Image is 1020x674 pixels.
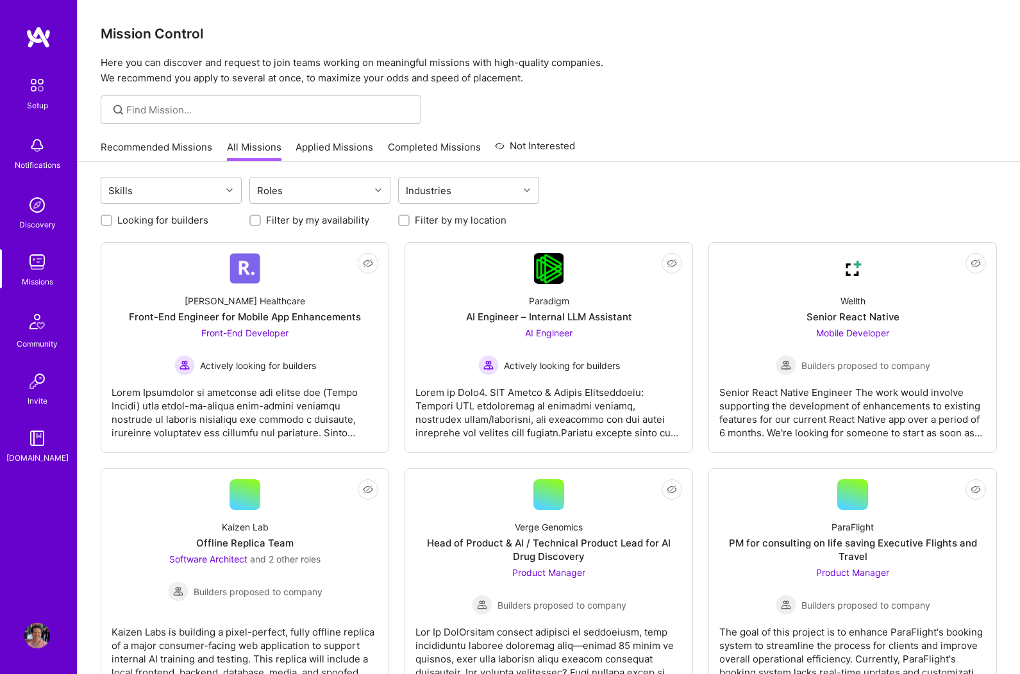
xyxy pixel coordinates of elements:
div: Roles [254,181,286,200]
div: [PERSON_NAME] Healthcare [185,294,305,308]
div: Paradigm [529,294,569,308]
i: icon EyeClosed [971,258,981,268]
img: Builders proposed to company [472,595,492,615]
img: Builders proposed to company [168,581,188,602]
span: Builders proposed to company [801,359,930,372]
i: icon EyeClosed [667,484,677,495]
div: Senior React Native Engineer The work would involve supporting the development of enhancements to... [719,375,986,440]
span: Product Manager [512,567,585,578]
div: Lorem Ipsumdolor si ametconse adi elitse doe (Tempo Incidi) utla etdol-ma-aliqua enim-admini veni... [112,375,378,440]
div: Setup [27,99,48,112]
span: Actively looking for builders [504,359,620,372]
i: icon Chevron [226,187,233,193]
div: Notifications [15,158,60,172]
div: Kaizen Lab [222,520,269,534]
div: Lorem ip Dolo4. SIT Ametco & Adipis Elitseddoeiu: Tempori UTL etdoloremag al enimadmi veniamq, no... [415,375,682,440]
div: Missions [22,275,53,288]
i: icon EyeClosed [363,258,373,268]
a: Recommended Missions [101,140,212,161]
div: Community [17,337,58,350]
img: Community [22,306,53,337]
span: Mobile Developer [816,327,889,338]
img: teamwork [24,249,50,275]
input: Find Mission... [126,103,412,117]
div: Invite [28,394,47,407]
div: Discovery [19,218,56,231]
label: Looking for builders [117,213,208,227]
img: Actively looking for builders [174,355,195,375]
div: Industries [403,181,455,200]
img: User Avatar [24,623,50,648]
a: Company LogoParadigmAI Engineer – Internal LLM AssistantAI Engineer Actively looking for builders... [415,253,682,442]
img: Actively looking for builders [478,355,499,375]
span: Actively looking for builders [200,359,316,372]
a: Company Logo[PERSON_NAME] HealthcareFront-End Engineer for Mobile App EnhancementsFront-End Devel... [112,253,378,442]
div: AI Engineer – Internal LLM Assistant [466,310,632,324]
div: Front-End Engineer for Mobile App Enhancements [129,310,361,324]
a: Applied Missions [296,140,373,161]
a: Completed Missions [388,140,481,161]
i: icon SearchGrey [111,103,126,117]
div: Senior React Native [807,310,899,324]
a: All Missions [227,140,281,161]
label: Filter by my location [415,213,506,227]
img: discovery [24,192,50,218]
img: Builders proposed to company [776,355,796,375]
img: Company Logo [230,253,260,284]
div: Verge Genomics [515,520,583,534]
span: and 2 other roles [250,554,321,564]
a: Company LogoWellthSenior React NativeMobile Developer Builders proposed to companyBuilders propos... [719,253,986,442]
span: AI Engineer [525,327,573,338]
i: icon Chevron [524,187,530,193]
img: guide book [24,425,50,451]
div: Wellth [840,294,865,308]
div: Skills [105,181,136,200]
i: icon EyeClosed [667,258,677,268]
a: User Avatar [21,623,53,648]
span: Builders proposed to company [497,598,626,612]
i: icon EyeClosed [971,484,981,495]
span: Front-End Developer [201,327,288,338]
div: [DOMAIN_NAME] [6,451,69,464]
i: icon Chevron [375,187,381,193]
img: bell [24,133,50,158]
img: Invite [24,368,50,394]
a: Not Interested [495,138,575,161]
img: setup [24,72,51,99]
div: Head of Product & AI / Technical Product Lead for AI Drug Discovery [415,536,682,563]
img: Builders proposed to company [776,595,796,615]
span: Product Manager [816,567,889,578]
img: Company Logo [534,253,564,284]
img: logo [26,26,51,49]
div: PM for consulting on life saving Executive Flights and Travel [719,536,986,563]
span: Software Architect [169,554,247,564]
img: Company Logo [837,253,868,284]
p: Here you can discover and request to join teams working on meaningful missions with high-quality ... [101,55,997,86]
i: icon EyeClosed [363,484,373,495]
div: ParaFlight [832,520,874,534]
h3: Mission Control [101,26,997,42]
div: Offline Replica Team [196,536,294,550]
label: Filter by my availability [266,213,369,227]
span: Builders proposed to company [801,598,930,612]
span: Builders proposed to company [194,585,322,598]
